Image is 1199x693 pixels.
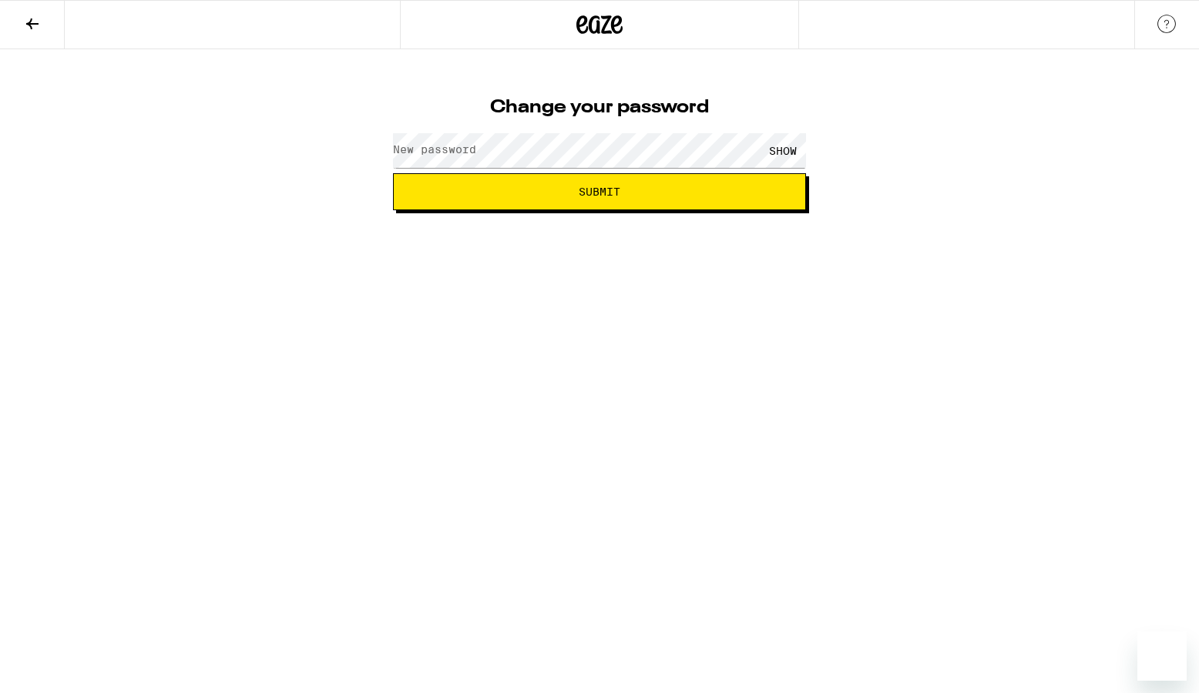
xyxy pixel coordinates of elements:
[393,143,476,156] label: New password
[393,99,806,117] h1: Change your password
[1137,631,1187,681] iframe: Button to launch messaging window
[393,173,806,210] button: Submit
[760,133,806,168] div: SHOW
[579,186,620,197] span: Submit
